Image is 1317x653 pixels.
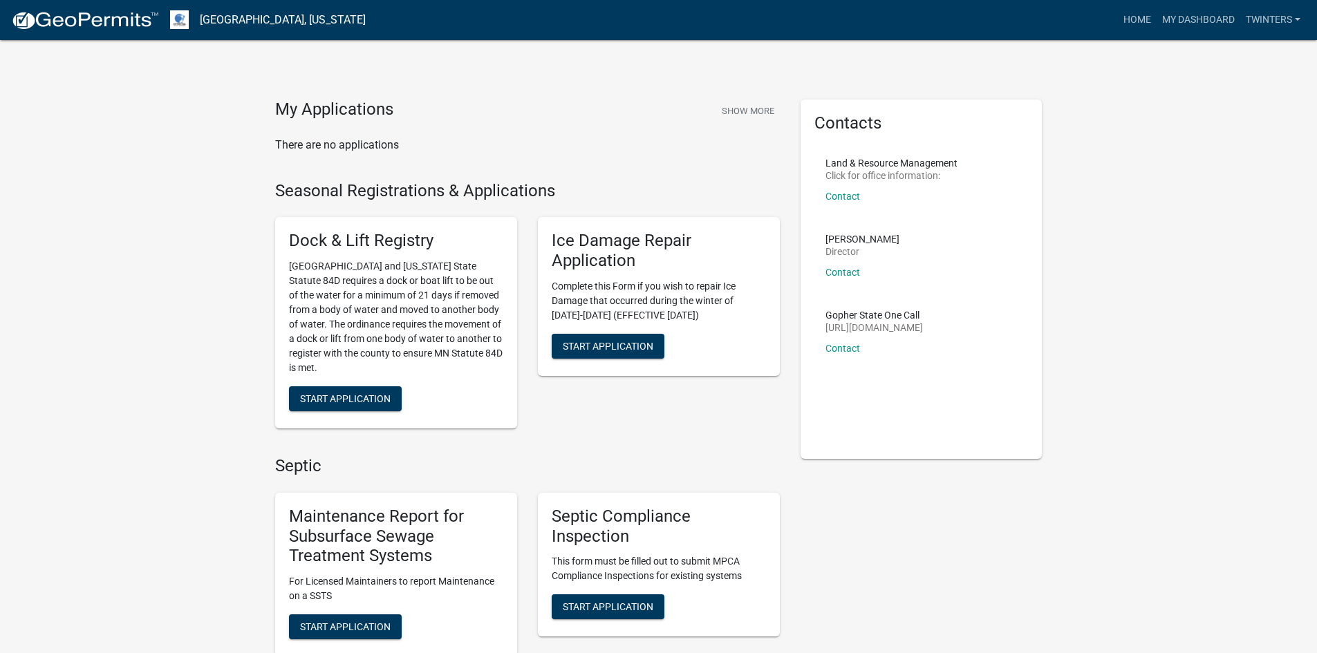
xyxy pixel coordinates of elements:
h5: Maintenance Report for Subsurface Sewage Treatment Systems [289,507,503,566]
p: This form must be filled out to submit MPCA Compliance Inspections for existing systems [552,554,766,583]
button: Start Application [552,334,664,359]
span: Start Application [300,621,391,632]
p: For Licensed Maintainers to report Maintenance on a SSTS [289,574,503,603]
p: Director [825,247,899,256]
button: Start Application [552,594,664,619]
h5: Dock & Lift Registry [289,231,503,251]
button: Show More [716,100,780,122]
p: There are no applications [275,137,780,153]
a: My Dashboard [1157,7,1240,33]
p: Land & Resource Management [825,158,958,168]
button: Start Application [289,386,402,411]
a: Home [1118,7,1157,33]
p: Click for office information: [825,171,958,180]
p: Gopher State One Call [825,310,923,320]
h4: My Applications [275,100,393,120]
h5: Contacts [814,113,1029,133]
button: Start Application [289,614,402,639]
span: Start Application [300,393,391,404]
span: Start Application [563,601,653,612]
p: [URL][DOMAIN_NAME] [825,323,923,332]
h4: Septic [275,456,780,476]
img: Otter Tail County, Minnesota [170,10,189,29]
a: Contact [825,267,860,278]
h4: Seasonal Registrations & Applications [275,181,780,201]
h5: Septic Compliance Inspection [552,507,766,547]
span: Start Application [563,340,653,351]
h5: Ice Damage Repair Application [552,231,766,271]
p: [PERSON_NAME] [825,234,899,244]
a: twinters [1240,7,1306,33]
p: Complete this Form if you wish to repair Ice Damage that occurred during the winter of [DATE]-[DA... [552,279,766,323]
a: Contact [825,191,860,202]
p: [GEOGRAPHIC_DATA] and [US_STATE] State Statute 84D requires a dock or boat lift to be out of the ... [289,259,503,375]
a: Contact [825,343,860,354]
a: [GEOGRAPHIC_DATA], [US_STATE] [200,8,366,32]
